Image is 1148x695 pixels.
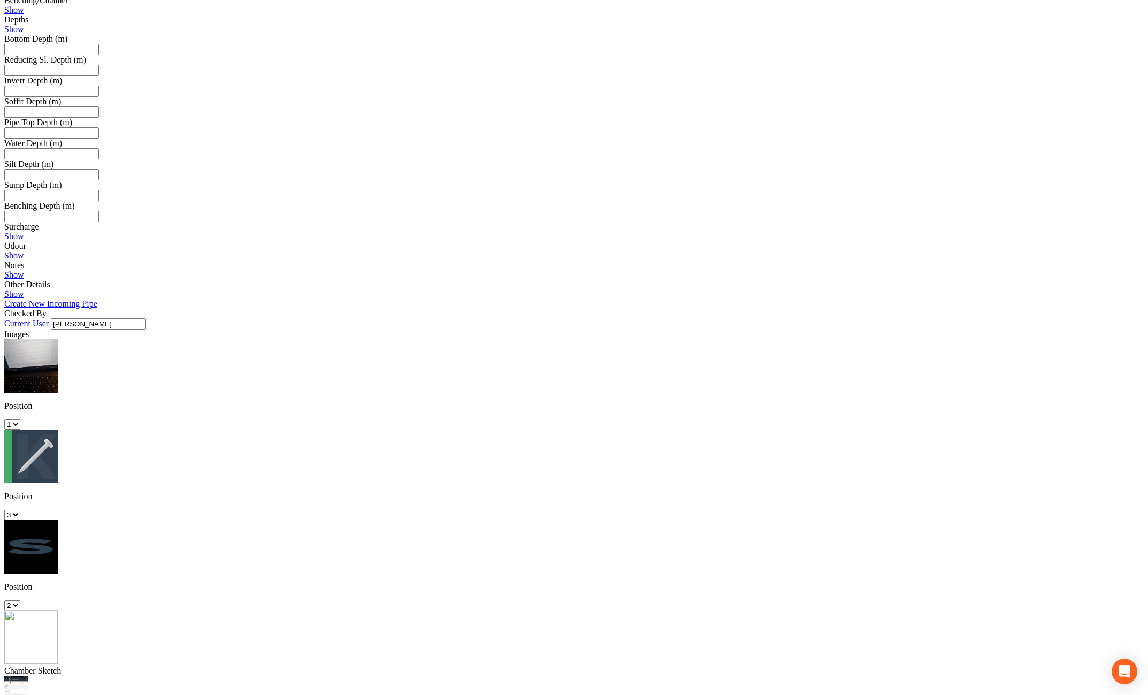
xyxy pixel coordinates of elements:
[4,139,62,148] label: Water Depth (m)
[4,299,97,308] a: Create New Incoming Pipe
[4,280,50,289] label: Other Details
[4,201,75,210] label: Benching Depth (m)
[4,5,24,14] a: Show
[4,610,58,664] img: upload_icon.png
[4,270,24,279] a: Show
[4,241,26,250] label: Odour
[4,582,1144,592] p: Position
[4,222,39,231] label: Surcharge
[4,319,49,328] a: Current User
[4,232,24,241] a: Show
[4,251,24,260] a: Show
[4,289,24,299] a: Show
[4,97,61,106] label: Soffit Depth (m)
[4,430,58,483] img: 677c1464cc7a170015495f03_cdb2c873-3ad0-4859-9a51-43a808e15eb1_thumb.png
[4,492,1144,501] p: Position
[4,339,58,393] img: c8c2a361-c4a2-d6f6-b5a3-2455f0affab2_eb85e5b8-c39d-06f1-0141-d5abcddc9243_thumb.jpg
[1112,659,1137,684] div: Open Intercom Messenger
[4,180,62,189] label: Sump Depth (m)
[4,55,86,64] label: Reducing Sl. Depth (m)
[4,34,67,43] label: Bottom Depth (m)
[4,666,61,675] label: Chamber Sketch
[4,330,29,339] label: Images
[4,25,24,34] a: Show
[4,76,62,85] label: Invert Depth (m)
[4,520,58,574] img: 677c1464cc7a170015495f03_b1f10f8d-32e0-46d7-b33c-4b1bbda548d7_thumb.png
[4,309,47,318] label: Checked By
[4,15,28,24] label: Depths
[4,401,1144,411] p: Position
[4,159,53,169] label: Silt Depth (m)
[4,261,24,270] label: Notes
[4,118,72,127] label: Pipe Top Depth (m)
